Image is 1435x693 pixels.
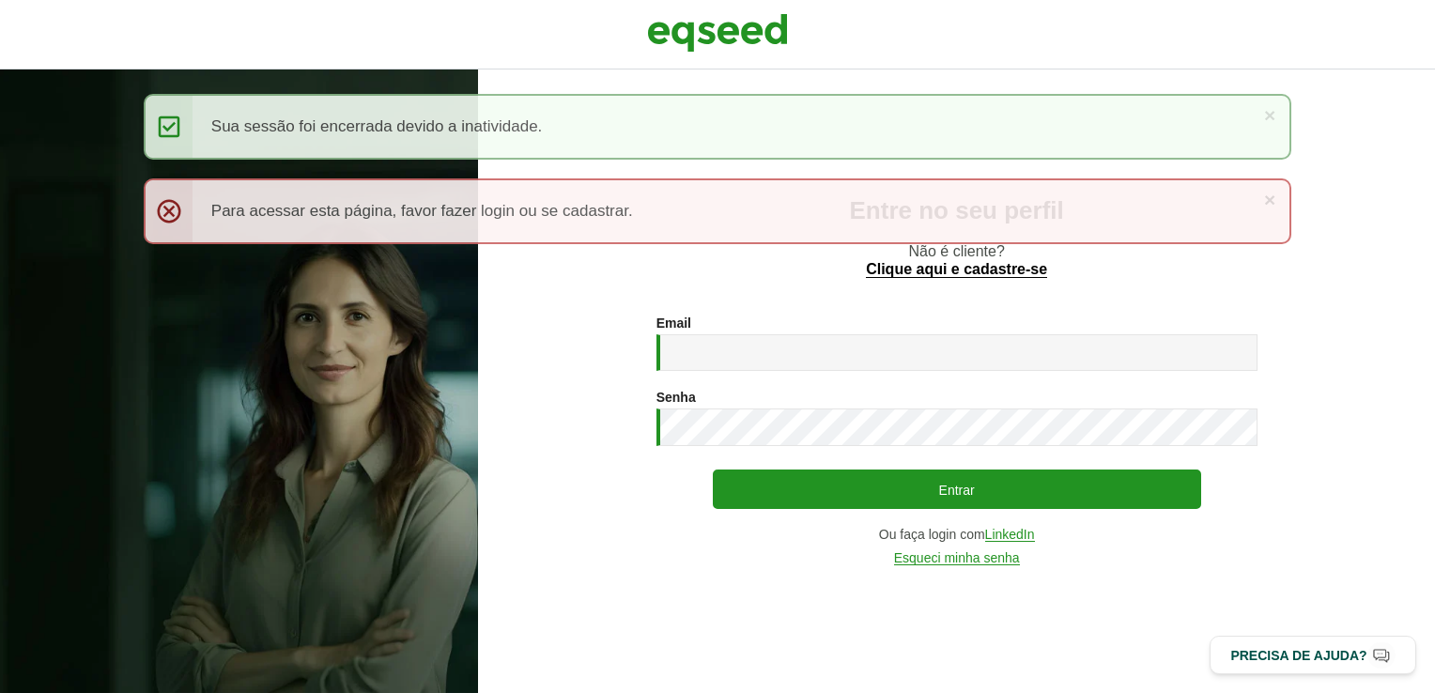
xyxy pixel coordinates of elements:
[647,9,788,56] img: EqSeed Logo
[1264,190,1275,209] a: ×
[144,178,1291,244] div: Para acessar esta página, favor fazer login ou se cadastrar.
[894,551,1020,565] a: Esqueci minha senha
[1264,105,1275,125] a: ×
[656,528,1258,542] div: Ou faça login com
[656,316,691,330] label: Email
[656,391,696,404] label: Senha
[866,262,1047,278] a: Clique aqui e cadastre-se
[713,470,1201,509] button: Entrar
[985,528,1035,542] a: LinkedIn
[144,94,1291,160] div: Sua sessão foi encerrada devido a inatividade.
